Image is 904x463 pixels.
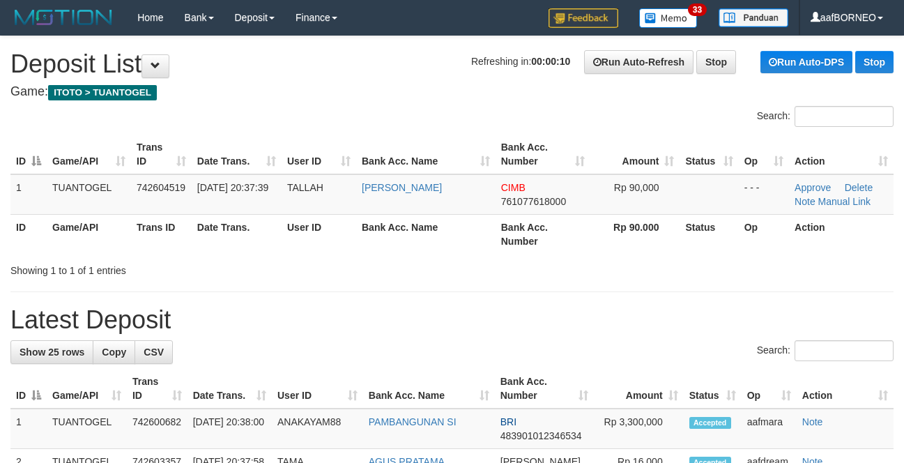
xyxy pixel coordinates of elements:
[20,347,84,358] span: Show 25 rows
[680,135,738,174] th: Status: activate to sort column ascending
[369,416,457,427] a: PAMBANGUNAN SI
[127,409,187,449] td: 742600682
[719,8,788,27] img: panduan.png
[47,214,131,254] th: Game/API
[739,214,789,254] th: Op
[742,369,797,409] th: Op: activate to sort column ascending
[131,135,192,174] th: Trans ID: activate to sort column ascending
[47,409,127,449] td: TUANTOGEL
[495,369,594,409] th: Bank Acc. Number: activate to sort column ascending
[742,409,797,449] td: aafmara
[10,135,47,174] th: ID: activate to sort column descending
[356,135,496,174] th: Bank Acc. Name: activate to sort column ascending
[144,347,164,358] span: CSV
[10,174,47,215] td: 1
[282,135,356,174] th: User ID: activate to sort column ascending
[789,214,894,254] th: Action
[272,369,363,409] th: User ID: activate to sort column ascending
[795,182,831,193] a: Approve
[689,417,731,429] span: Accepted
[93,340,135,364] a: Copy
[594,369,683,409] th: Amount: activate to sort column ascending
[10,50,894,78] h1: Deposit List
[363,369,495,409] th: Bank Acc. Name: activate to sort column ascending
[531,56,570,67] strong: 00:00:10
[549,8,618,28] img: Feedback.jpg
[688,3,707,16] span: 33
[797,369,894,409] th: Action: activate to sort column ascending
[131,214,192,254] th: Trans ID
[500,416,516,427] span: BRI
[739,135,789,174] th: Op: activate to sort column ascending
[287,182,323,193] span: TALLAH
[496,214,590,254] th: Bank Acc. Number
[10,340,93,364] a: Show 25 rows
[496,135,590,174] th: Bank Acc. Number: activate to sort column ascending
[789,135,894,174] th: Action: activate to sort column ascending
[10,258,366,278] div: Showing 1 to 1 of 1 entries
[197,182,268,193] span: [DATE] 20:37:39
[501,182,526,193] span: CIMB
[795,196,815,207] a: Note
[10,7,116,28] img: MOTION_logo.png
[192,135,282,174] th: Date Trans.: activate to sort column ascending
[684,369,742,409] th: Status: activate to sort column ascending
[362,182,442,193] a: [PERSON_NAME]
[272,409,363,449] td: ANAKAYAM88
[818,196,871,207] a: Manual Link
[192,214,282,254] th: Date Trans.
[590,135,680,174] th: Amount: activate to sort column ascending
[614,182,659,193] span: Rp 90,000
[795,340,894,361] input: Search:
[47,135,131,174] th: Game/API: activate to sort column ascending
[760,51,852,73] a: Run Auto-DPS
[739,174,789,215] td: - - -
[10,85,894,99] h4: Game:
[47,369,127,409] th: Game/API: activate to sort column ascending
[102,347,126,358] span: Copy
[137,182,185,193] span: 742604519
[696,50,736,74] a: Stop
[10,214,47,254] th: ID
[795,106,894,127] input: Search:
[639,8,698,28] img: Button%20Memo.svg
[10,369,47,409] th: ID: activate to sort column descending
[135,340,173,364] a: CSV
[471,56,570,67] span: Refreshing in:
[47,174,131,215] td: TUANTOGEL
[48,85,157,100] span: ITOTO > TUANTOGEL
[757,106,894,127] label: Search:
[584,50,694,74] a: Run Auto-Refresh
[127,369,187,409] th: Trans ID: activate to sort column ascending
[590,214,680,254] th: Rp 90.000
[757,340,894,361] label: Search:
[500,430,582,441] span: Copy 483901012346534 to clipboard
[187,369,272,409] th: Date Trans.: activate to sort column ascending
[356,214,496,254] th: Bank Acc. Name
[282,214,356,254] th: User ID
[10,409,47,449] td: 1
[845,182,873,193] a: Delete
[501,196,566,207] span: Copy 761077618000 to clipboard
[594,409,683,449] td: Rp 3,300,000
[680,214,738,254] th: Status
[10,306,894,334] h1: Latest Deposit
[802,416,823,427] a: Note
[855,51,894,73] a: Stop
[187,409,272,449] td: [DATE] 20:38:00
